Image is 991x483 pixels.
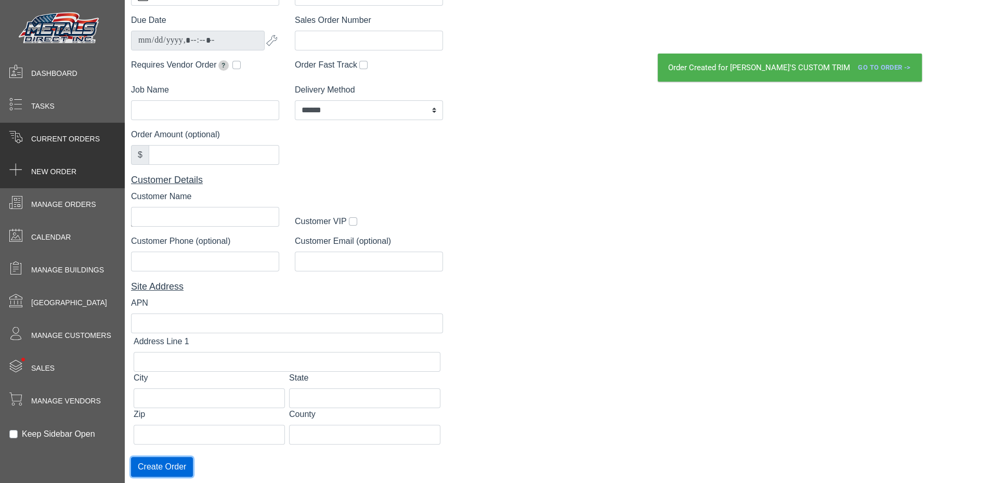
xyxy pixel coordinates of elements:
span: Manage Customers [31,330,111,341]
label: Customer Phone (optional) [131,235,230,247]
button: Create Order [131,457,193,477]
span: [GEOGRAPHIC_DATA] [31,297,107,308]
label: APN [131,297,148,309]
label: Requires Vendor Order [131,59,230,71]
span: Manage Orders [31,199,96,210]
label: Job Name [131,84,169,96]
label: Due Date [131,14,166,27]
label: Order Amount (optional) [131,128,220,141]
label: Delivery Method [295,84,355,96]
label: State [289,372,308,384]
span: New Order [31,166,76,177]
span: Dashboard [31,68,77,79]
label: Zip [134,408,145,421]
span: Sales [31,363,55,374]
span: Tasks [31,101,55,112]
label: Order Fast Track [295,59,357,71]
span: • [10,343,36,376]
label: Keep Sidebar Open [22,428,95,440]
label: County [289,408,316,421]
div: Site Address [131,280,443,294]
label: Customer VIP [295,215,347,228]
img: Metals Direct Inc Logo [16,9,104,48]
span: Manage Vendors [31,396,101,407]
span: Calendar [31,232,71,243]
span: Current Orders [31,134,100,145]
a: Go To Order -> [854,59,915,76]
label: Customer Name [131,190,191,203]
span: Manage Buildings [31,265,104,276]
span: Extends due date by 2 weeks for pickup orders [218,60,229,71]
label: Customer Email (optional) [295,235,391,247]
div: $ [131,145,149,165]
div: Customer Details [131,173,443,187]
label: Address Line 1 [134,335,189,348]
label: Sales Order Number [295,14,371,27]
label: City [134,372,148,384]
div: Order Created for [PERSON_NAME]'S CUSTOM TRIM [658,54,921,82]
